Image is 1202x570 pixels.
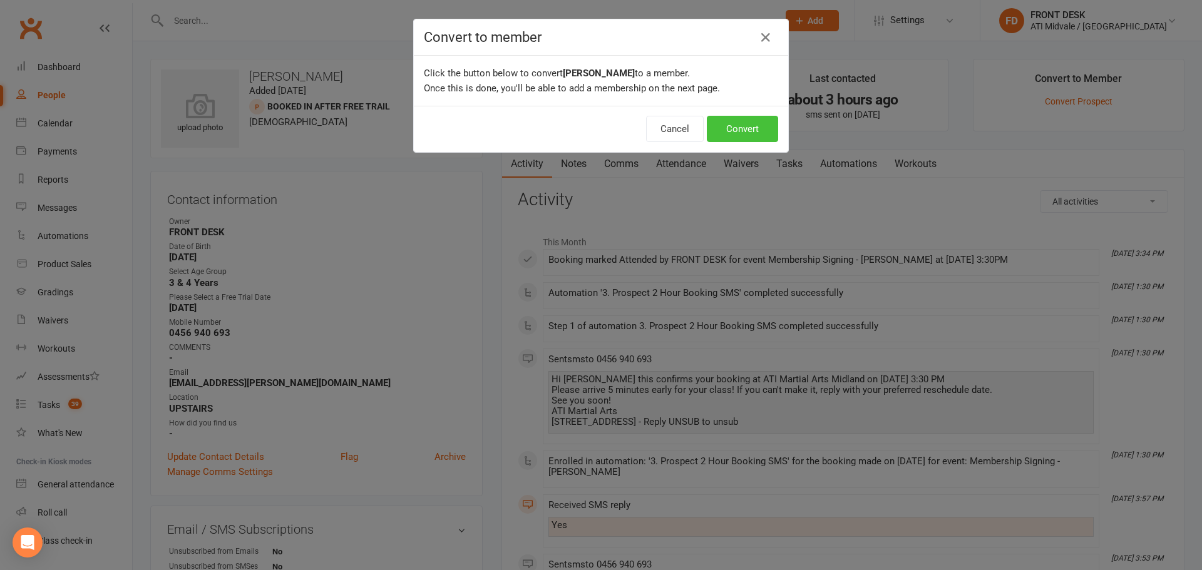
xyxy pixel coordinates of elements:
h4: Convert to member [424,29,778,45]
b: [PERSON_NAME] [563,68,635,79]
div: Click the button below to convert to a member. Once this is done, you'll be able to add a members... [414,56,788,106]
button: Close [756,28,776,48]
div: Open Intercom Messenger [13,527,43,557]
button: Convert [707,116,778,142]
button: Cancel [646,116,704,142]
